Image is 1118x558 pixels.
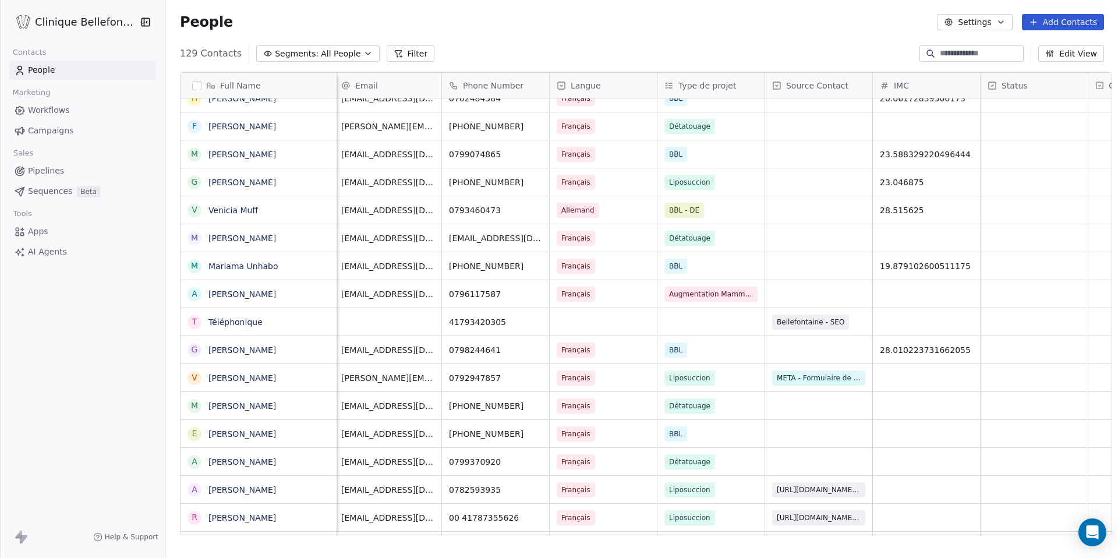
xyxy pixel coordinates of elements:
a: SequencesBeta [9,182,156,201]
div: IMC [873,73,980,98]
span: [EMAIL_ADDRESS][DOMAIN_NAME] [449,232,542,244]
a: Workflows [9,101,156,120]
span: 0799074865 [449,149,501,160]
a: [PERSON_NAME] [208,150,276,159]
span: Langue [571,80,601,91]
button: Edit View [1038,45,1104,62]
span: Beta [77,186,100,197]
div: E [192,428,197,440]
span: Détatouage [669,401,710,411]
span: Segments: [275,48,319,60]
span: 23.588329220496444 [880,149,971,160]
a: AI Agents [9,242,156,262]
span: [PHONE_NUMBER] [449,428,523,440]
div: F [192,120,197,132]
span: Français [561,93,590,104]
span: Source Contact [786,80,848,91]
a: [PERSON_NAME] [208,234,276,243]
a: [PERSON_NAME] [208,178,276,187]
span: Tools [8,205,37,223]
div: A [192,288,197,300]
span: 20.06172839506173 [880,93,965,104]
div: M [191,400,198,412]
div: Phone Number [442,73,549,98]
a: Campaigns [9,121,156,140]
a: [PERSON_NAME] [208,289,276,299]
div: V [192,204,197,216]
span: BBL [669,93,682,104]
span: 0798244641 [449,344,501,356]
span: Phone Number [463,80,523,91]
span: Français [561,233,590,243]
span: [EMAIL_ADDRESS][DOMAIN_NAME] [341,456,434,468]
span: Français [561,261,590,271]
span: [PHONE_NUMBER] [449,260,523,272]
a: [PERSON_NAME] [208,345,276,355]
div: Type de projet [657,73,765,98]
span: 41793420305 [449,316,506,328]
span: 19.879102600511175 [880,260,971,272]
a: Mariama Unhabo [208,262,278,271]
div: H [192,92,198,104]
div: A [192,455,197,468]
div: M [191,260,198,272]
div: T [192,316,197,328]
a: [PERSON_NAME] [208,401,276,411]
span: [PHONE_NUMBER] [449,400,523,412]
span: BBL [669,345,682,355]
span: Français [561,373,590,383]
a: Help & Support [93,532,158,542]
span: Email [355,80,378,91]
div: A [192,483,197,496]
span: IMC [894,80,909,91]
a: [PERSON_NAME] [208,513,276,522]
div: Email [334,73,441,98]
span: 0762484584 [449,93,501,104]
span: Campaigns [28,125,73,137]
span: Contacts [8,44,51,61]
div: Open Intercom Messenger [1078,518,1106,546]
a: Apps [9,222,156,241]
div: Full Name [181,73,337,98]
span: 129 Contacts [180,47,242,61]
span: [EMAIL_ADDRESS][DOMAIN_NAME] [341,93,434,104]
span: Français [561,177,590,188]
a: [PERSON_NAME] [208,94,276,103]
span: Français [561,121,590,132]
span: 00 41787355626 [449,512,519,524]
span: Détatouage [669,121,710,132]
span: [EMAIL_ADDRESS][DOMAIN_NAME] [341,149,434,160]
span: BBL [669,261,682,271]
span: [EMAIL_ADDRESS][DOMAIN_NAME] [341,176,434,188]
span: Liposuccion [669,513,710,523]
span: [PHONE_NUMBER] [449,121,523,132]
span: Français [561,485,590,495]
div: Source Contact [765,73,872,98]
span: 28.515625 [880,204,924,216]
span: Détatouage [669,233,710,243]
span: [URL][DOMAIN_NAME][DOMAIN_NAME] [777,485,861,495]
div: grid [181,98,337,536]
span: Augmentation Mammaire [669,289,753,299]
span: 0796117587 [449,288,501,300]
span: [EMAIL_ADDRESS][DOMAIN_NAME] [341,512,434,524]
span: Sales [8,144,38,162]
div: V [192,372,197,384]
a: [PERSON_NAME] [208,457,276,467]
span: [EMAIL_ADDRESS][DOMAIN_NAME] [341,204,434,216]
div: M [191,232,198,244]
span: BBL [669,429,682,439]
span: Status [1002,80,1028,91]
span: [EMAIL_ADDRESS][DOMAIN_NAME] [341,260,434,272]
span: Français [561,289,590,299]
span: Full Name [220,80,261,91]
span: Workflows [28,104,70,116]
div: G [192,344,198,356]
span: Français [561,345,590,355]
span: AI Agents [28,246,67,258]
span: Français [561,429,590,439]
span: Liposuccion [669,373,710,383]
span: [PERSON_NAME][EMAIL_ADDRESS][DOMAIN_NAME] [341,121,434,132]
span: [EMAIL_ADDRESS][DOMAIN_NAME] [341,288,434,300]
span: [EMAIL_ADDRESS][DOMAIN_NAME] [341,400,434,412]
